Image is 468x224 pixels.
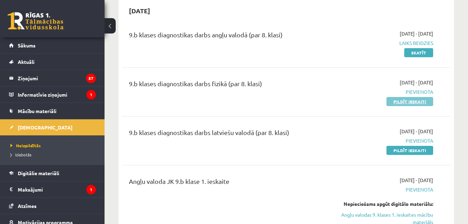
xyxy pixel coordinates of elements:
[9,165,96,181] a: Digitālie materiāli
[400,128,433,135] span: [DATE] - [DATE]
[86,90,96,99] i: 1
[18,124,72,130] span: [DEMOGRAPHIC_DATA]
[18,42,36,48] span: Sākums
[404,48,433,57] a: Skatīt
[10,152,31,157] span: Izlabotās
[18,181,96,197] legend: Maksājumi
[9,119,96,135] a: [DEMOGRAPHIC_DATA]
[129,79,328,92] div: 9.b klases diagnostikas darbs fizikā (par 8. klasi)
[9,198,96,214] a: Atzīmes
[86,185,96,194] i: 1
[386,146,433,155] a: Pildīt ieskaiti
[10,143,41,148] span: Neizpildītās
[400,30,433,37] span: [DATE] - [DATE]
[18,59,34,65] span: Aktuāli
[129,128,328,141] div: 9.b klases diagnostikas darbs latviešu valodā (par 8. klasi)
[18,108,56,114] span: Mācību materiāli
[386,97,433,106] a: Pildīt ieskaiti
[400,177,433,184] span: [DATE] - [DATE]
[9,54,96,70] a: Aktuāli
[122,2,157,19] h2: [DATE]
[10,151,98,158] a: Izlabotās
[339,186,433,193] span: Pievienota
[10,142,98,149] a: Neizpildītās
[18,170,59,176] span: Digitālie materiāli
[8,12,63,30] a: Rīgas 1. Tālmācības vidusskola
[339,39,433,47] span: Laiks beidzies
[400,79,433,86] span: [DATE] - [DATE]
[129,177,328,189] div: Angļu valoda JK 9.b klase 1. ieskaite
[9,70,96,86] a: Ziņojumi57
[9,181,96,197] a: Maksājumi1
[9,103,96,119] a: Mācību materiāli
[18,203,37,209] span: Atzīmes
[9,87,96,103] a: Informatīvie ziņojumi1
[339,88,433,96] span: Pievienota
[339,137,433,144] span: Pievienota
[18,87,96,103] legend: Informatīvie ziņojumi
[129,30,328,43] div: 9.b klases diagnostikas darbs angļu valodā (par 8. klasi)
[86,74,96,83] i: 57
[18,70,96,86] legend: Ziņojumi
[9,37,96,53] a: Sākums
[339,200,433,208] div: Nepieciešams apgūt digitālo materiālu:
